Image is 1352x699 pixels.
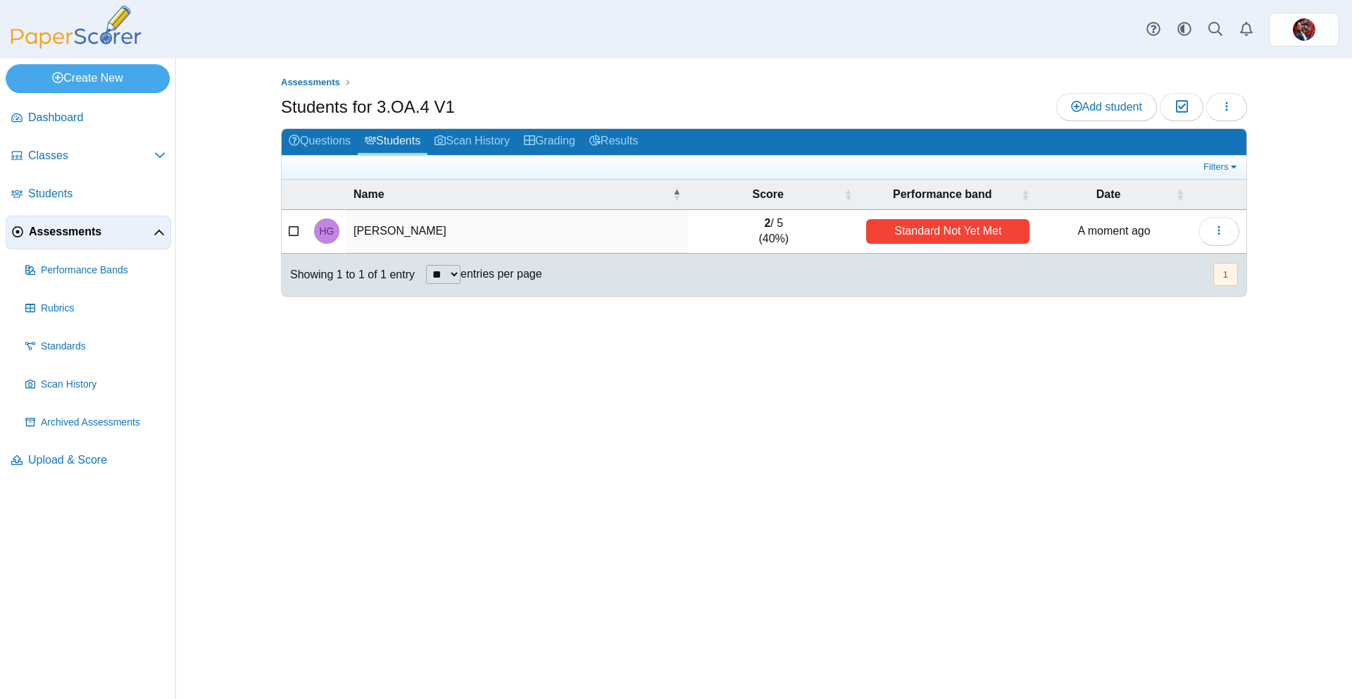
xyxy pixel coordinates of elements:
a: Standards [20,330,171,364]
span: Students [28,186,165,202]
span: Dashboard [28,110,165,125]
span: Score : Activate to sort [844,187,852,202]
a: Scan History [427,129,517,155]
span: Scan History [41,378,165,392]
a: Upload & Score [6,444,171,478]
span: Classes [28,148,154,163]
h1: Students for 3.OA.4 V1 [281,95,455,119]
span: Archived Assessments [41,416,165,430]
div: Showing 1 to 1 of 1 entry [282,254,415,296]
a: Students [6,178,171,211]
td: [PERSON_NAME] [346,210,688,254]
a: Assessments [277,74,344,92]
a: Scan History [20,368,171,402]
span: Score [695,187,841,202]
a: Archived Assessments [20,406,171,440]
a: Questions [282,129,358,155]
span: Date [1044,187,1173,202]
span: Assessments [29,224,154,240]
a: Create New [6,64,170,92]
a: Assessments [6,216,171,249]
a: Results [582,129,645,155]
span: Name [353,187,670,202]
a: Dashboard [6,101,171,135]
td: / 5 (40%) [688,210,859,254]
a: Performance Bands [20,254,171,287]
span: Performance Bands [41,264,165,278]
a: Filters [1200,160,1243,174]
span: Rubrics [41,302,165,316]
a: Alerts [1231,14,1262,45]
span: Name : Activate to invert sorting [672,187,681,202]
span: Upload & Score [28,452,165,468]
a: Students [358,129,427,155]
img: ps.yyrSfKExD6VWH9yo [1293,18,1315,41]
b: 2 [764,217,770,229]
button: 1 [1213,263,1238,286]
a: Classes [6,140,171,173]
span: Henry Gallay [320,226,334,236]
a: ps.yyrSfKExD6VWH9yo [1269,13,1339,47]
img: PaperScorer [6,6,146,49]
a: Rubrics [20,292,171,326]
a: Add student [1056,93,1157,121]
a: PaperScorer [6,39,146,51]
span: Date : Activate to sort [1176,187,1184,202]
span: Assessments [281,77,340,87]
span: Add student [1071,101,1142,113]
time: Oct 14, 2025 at 9:16 AM [1077,225,1150,237]
span: Performance band : Activate to sort [1021,187,1029,202]
div: Standard Not Yet Met [866,219,1029,244]
span: Performance band [866,187,1018,202]
label: entries per page [461,268,542,280]
span: Standards [41,340,165,354]
span: Greg Mullen [1293,18,1315,41]
a: Grading [517,129,582,155]
nav: pagination [1212,263,1238,286]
